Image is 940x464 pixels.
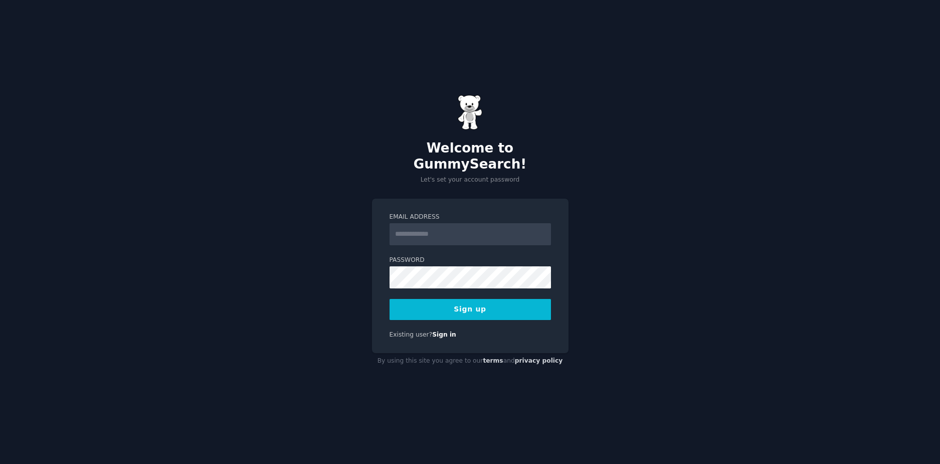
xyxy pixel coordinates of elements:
span: Existing user? [390,331,433,338]
a: terms [483,357,503,364]
h2: Welcome to GummySearch! [372,140,569,172]
button: Sign up [390,299,551,320]
label: Password [390,256,551,265]
label: Email Address [390,213,551,222]
div: By using this site you agree to our and [372,353,569,369]
p: Let's set your account password [372,176,569,185]
a: privacy policy [515,357,563,364]
a: Sign in [432,331,456,338]
img: Gummy Bear [458,95,483,130]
